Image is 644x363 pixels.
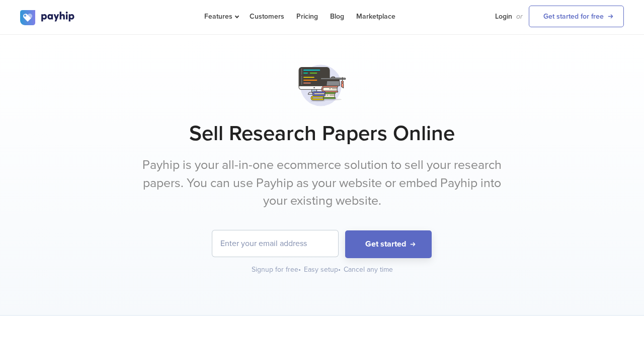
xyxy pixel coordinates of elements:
[20,10,75,25] img: logo.svg
[304,265,342,275] div: Easy setup
[212,230,338,257] input: Enter your email address
[529,6,624,27] a: Get started for free
[297,60,348,111] img: svg+xml;utf8,%3Csvg%20xmlns%3D%22http%3A%2F%2Fwww.w3.org%2F2000%2Fsvg%22%20viewBox%3D%220%200%201...
[252,265,302,275] div: Signup for free
[338,265,341,274] span: •
[298,265,301,274] span: •
[344,265,393,275] div: Cancel any time
[204,12,237,21] span: Features
[20,121,624,146] h1: Sell Research Papers Online
[133,156,511,210] p: Payhip is your all-in-one ecommerce solution to sell your research papers. You can use Payhip as ...
[345,230,432,258] button: Get started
